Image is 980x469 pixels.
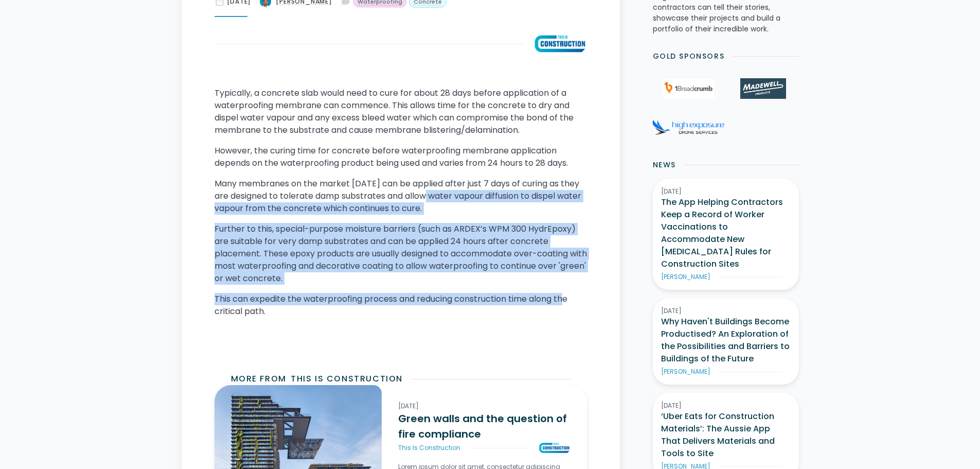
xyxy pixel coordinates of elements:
div: [DATE] [661,401,791,410]
h2: News [653,160,676,170]
h2: More from [231,373,287,385]
img: How long does concrete need to cure before waterproofing? [533,33,587,54]
img: High Exposure [652,119,724,135]
a: [DATE]Why Haven't Buildings Become Productised? An Exploration of the Possibilities and Barriers ... [653,298,799,385]
div: [PERSON_NAME] [661,272,710,282]
p: Many membranes on the market [DATE] can be applied after just 7 days of curing as they are design... [215,178,587,215]
h3: Green walls and the question of fire compliance [398,411,570,442]
p: This can expedite the waterproofing process and reducing construction time along the critical path. [215,293,587,318]
h3: The App Helping Contractors Keep a Record of Worker Vaccinations to Accommodate New [MEDICAL_DATA... [661,196,791,270]
img: Green walls and the question of fire compliance [538,442,571,454]
h3: Why Haven't Buildings Become Productised? An Exploration of the Possibilities and Barriers to Bui... [661,316,791,365]
div: [DATE] [398,402,570,411]
a: [DATE]The App Helping Contractors Keep a Record of Worker Vaccinations to Accommodate New [MEDICA... [653,179,799,290]
div: [DATE] [661,187,791,196]
h3: ‘Uber Eats for Construction Materials’: The Aussie App That Delivers Materials and Tools to Site [661,410,791,460]
div: [DATE] [661,306,791,316]
div: [PERSON_NAME] [661,367,710,376]
h2: This Is Construction [291,373,403,385]
h2: Gold Sponsors [653,51,725,62]
img: 1Breadcrumb [663,78,714,99]
p: Further to this, special-purpose moisture barriers (such as ARDEX’s WPM 300 HydrEpoxy) are suitab... [215,223,587,285]
p: However, the curing time for concrete before waterproofing membrane application depends on the wa... [215,145,587,169]
div: This Is Construction [398,443,460,453]
img: Madewell Products [740,78,786,99]
p: Typically, a concrete slab would need to cure for about 28 days before application of a waterproo... [215,87,587,136]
